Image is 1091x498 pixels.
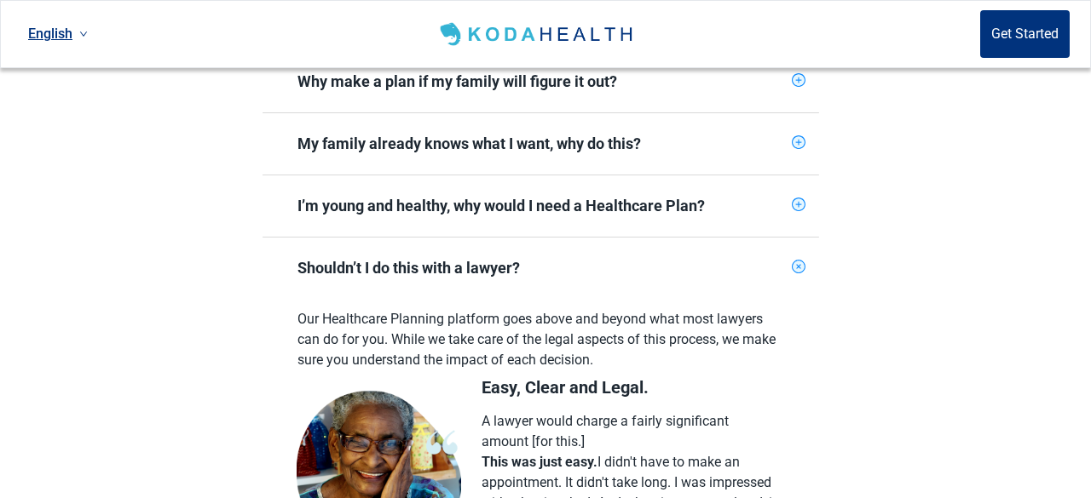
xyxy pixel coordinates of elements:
[792,135,805,149] span: plus-circle
[980,10,1070,58] button: Get Started
[482,454,597,470] span: This was just easy.
[792,73,805,87] span: plus-circle
[482,377,779,398] div: Easy, Clear and Legal.
[297,134,785,154] div: My family already knows what I want, why do this?
[482,411,779,452] div: A lawyer would charge a fairly significant amount [for this.]
[792,260,805,273] span: plus-circle
[263,238,819,299] div: Shouldn’t I do this with a lawyer?
[297,72,785,92] div: Why make a plan if my family will figure it out?
[792,197,805,211] span: plus-circle
[297,258,785,278] div: Shouldn’t I do this with a lawyer?
[79,30,88,38] span: down
[263,113,819,175] div: My family already knows what I want, why do this?
[263,175,819,237] div: I’m young and healthy, why would I need a Healthcare Plan?
[297,196,785,216] div: I’m young and healthy, why would I need a Healthcare Plan?
[263,51,819,112] div: Why make a plan if my family will figure it out?
[21,20,95,48] a: Current language: English
[297,309,779,377] div: Our Healthcare Planning platform goes above and beyond what most lawyers can do for you. While we...
[436,20,638,48] img: Koda Health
